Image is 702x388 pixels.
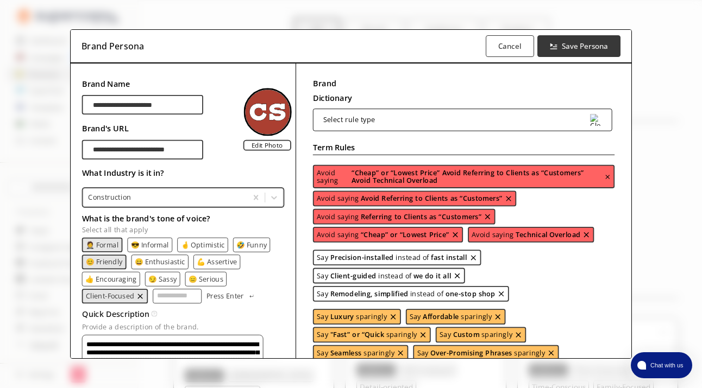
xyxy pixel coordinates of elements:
[361,231,449,238] b: “Cheap” or “Lowest Price”
[189,275,223,282] button: 😑 Serious
[86,240,118,248] button: 🤵 Formal
[236,240,267,248] button: 🤣 Funny
[82,237,285,303] div: tone-text-list
[562,41,608,51] b: Save Persona
[330,290,408,297] b: Remodeling, simplified
[206,292,243,300] p: Press Enter
[85,275,137,282] button: 👍 Encouraging
[516,231,580,238] b: Technical Overload
[330,253,394,261] b: Precision-installed
[515,349,546,357] p: sparingly
[153,288,202,303] input: tone-input
[498,290,505,297] img: delete
[206,288,255,303] button: Press Enter Press Enter
[486,35,534,57] button: Cancel
[451,231,459,238] img: delete
[82,139,204,159] input: brand-persona-input-input
[469,253,477,261] img: delete
[313,309,615,360] div: sparingly-text-list
[396,253,430,261] p: instead of
[82,121,204,136] h2: Brand's URL
[181,240,225,248] button: 🤞 Optimistic
[317,231,359,238] p: Avoid saying
[413,272,451,279] b: we do it all
[453,331,480,339] b: Custom
[330,331,384,339] b: "Fast” or “Quick
[243,139,291,150] label: Edit Photo
[604,174,610,180] img: delete
[472,231,513,238] p: Avoid saying
[356,313,387,320] p: sparingly
[484,213,491,220] img: delete
[330,272,377,279] b: Client-guided
[389,313,397,320] img: delete
[631,352,692,378] button: atlas-launcher
[494,313,502,320] img: delete
[313,76,352,105] h2: Brand Dictionary
[446,290,496,297] b: one-stop shop
[537,35,620,57] button: Save Persona
[317,195,359,202] p: Avoid saying
[249,294,255,297] img: Press Enter
[82,323,285,330] p: Provide a description of the brand.
[453,272,461,279] button: delete
[323,116,375,123] div: Select rule type
[363,349,394,357] p: sparingly
[82,307,150,321] h3: Quick Description
[361,195,503,202] b: Avoid Referring to Clients as “Customers”
[313,165,615,243] div: avoid-text-list
[131,240,169,248] button: 😎 Informal
[410,313,421,320] p: Say
[86,292,134,300] button: client-focused
[313,250,615,301] div: replace-text-list
[498,41,522,51] b: Cancel
[547,349,555,357] img: delete
[136,292,144,300] button: remove client-focused
[378,272,412,279] p: instead of
[197,258,237,265] p: 💪 Assertive
[423,313,459,320] b: Affordable
[515,331,522,339] img: delete
[135,258,185,265] button: 😄 Enthusiastic
[244,88,292,136] img: Close
[417,349,429,357] p: Say
[440,331,451,339] p: Say
[419,331,427,339] img: delete
[313,140,355,155] h2: Term Rules
[505,195,512,202] img: delete
[410,290,444,297] p: instead of
[431,349,513,357] b: Over-Promising Phrases
[148,275,177,282] button: 😏 Sassy
[317,313,328,320] p: Say
[151,311,157,317] img: Tooltip Icon
[397,349,404,357] img: delete
[582,231,590,238] img: delete
[82,38,144,54] h3: Brand Persona
[317,169,349,185] p: Avoid saying
[317,290,328,297] p: Say
[431,253,467,261] b: fast install
[86,258,123,265] p: 😊 Friendly
[646,361,686,370] span: Chat with us
[352,169,602,185] b: “Cheap” or “Lowest Price” Avoid Referring to Clients as “Customers” Avoid Technical Overload
[361,213,482,220] b: Referring to Clients as “Customers”
[82,166,285,180] h2: What Industry is it in?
